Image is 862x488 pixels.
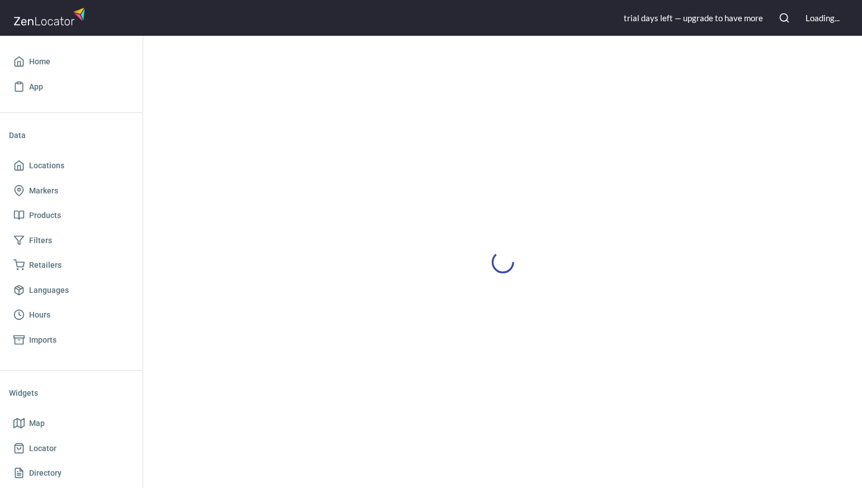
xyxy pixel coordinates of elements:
span: Markers [29,184,58,198]
a: Markers [9,178,134,203]
a: Locator [9,436,134,461]
span: Languages [29,283,69,297]
a: Languages [9,278,134,303]
span: Home [29,55,50,69]
a: Map [9,411,134,436]
img: zenlocator [13,4,88,29]
span: App [29,80,43,94]
span: Imports [29,333,56,347]
div: Loading... [806,12,840,24]
a: Hours [9,302,134,328]
span: Map [29,416,45,430]
div: trial day s left — upgrade to have more [624,12,763,24]
span: Retailers [29,258,62,272]
a: Locations [9,153,134,178]
li: Data [9,122,134,149]
span: Directory [29,466,62,480]
a: Filters [9,228,134,253]
span: Locations [29,159,64,173]
span: Filters [29,234,52,248]
a: Imports [9,328,134,353]
button: Search [772,6,797,30]
span: Hours [29,308,50,322]
a: Home [9,49,134,74]
li: Widgets [9,380,134,406]
span: Products [29,209,61,222]
a: Products [9,203,134,228]
a: Directory [9,461,134,486]
span: Locator [29,442,56,456]
a: App [9,74,134,100]
a: Retailers [9,253,134,278]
